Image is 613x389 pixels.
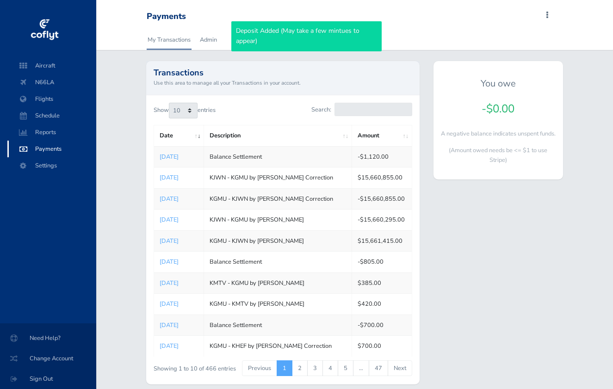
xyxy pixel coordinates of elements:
a: 5 [338,360,353,376]
th: Description: activate to sort column ascending [204,125,352,146]
a: [DATE] [160,258,179,266]
td: $700.00 [352,336,412,357]
a: [DATE] [160,173,179,182]
div: Deposit Added (May take a few mintues to appear) [231,21,382,51]
h2: Transactions [154,68,412,77]
a: 1 [277,360,292,376]
img: coflyt logo [29,16,60,44]
td: KJWN - KGMU by [PERSON_NAME] [204,210,352,230]
a: 4 [322,360,338,376]
p: A negative balance indicates unspent funds. [441,129,556,138]
input: Search: [334,103,412,116]
h5: You owe [441,78,556,89]
td: $420.00 [352,294,412,315]
small: Use this area to manage all your Transactions in your account. [154,79,412,87]
th: Date: activate to sort column ascending [154,125,204,146]
a: 2 [292,360,308,376]
td: Balance Settlement [204,146,352,167]
a: [DATE] [160,237,179,245]
span: Payments [17,141,87,157]
th: Amount: activate to sort column ascending [352,125,412,146]
span: Need Help? [11,330,85,346]
td: KGMU - KJWN by [PERSON_NAME] Correction [204,188,352,209]
td: -$805.00 [352,252,412,272]
a: [DATE] [160,279,179,287]
td: $15,661,415.00 [352,230,412,251]
label: Show entries [154,103,216,118]
span: Change Account [11,350,85,367]
td: KGMU - KHEF by [PERSON_NAME] Correction [204,336,352,357]
span: Schedule [17,107,87,124]
td: Balance Settlement [204,315,352,335]
span: Reports [17,124,87,141]
span: Sign Out [11,370,85,387]
a: [DATE] [160,321,179,329]
div: Showing 1 to 10 of 466 entries [154,359,254,374]
label: Search: [311,103,412,116]
td: KMTV - KGMU by [PERSON_NAME] [204,272,352,293]
td: $15,660,855.00 [352,167,412,188]
a: [DATE] [160,300,179,308]
td: KJWN - KGMU by [PERSON_NAME] Correction [204,167,352,188]
p: (Amount owed needs be <= $1 to use Stripe) [441,146,556,165]
a: [DATE] [160,342,179,350]
a: Admin [199,30,218,50]
td: -$15,660,855.00 [352,188,412,209]
h4: -$0.00 [441,102,556,116]
td: KGMU - KJWN by [PERSON_NAME] [204,230,352,251]
span: Aircraft [17,57,87,74]
td: KGMU - KMTV by [PERSON_NAME] [204,294,352,315]
a: 47 [369,360,388,376]
a: [DATE] [160,153,179,161]
a: Next [388,360,412,376]
a: [DATE] [160,195,179,203]
a: My Transactions [147,30,192,50]
td: $385.00 [352,272,412,293]
td: -$700.00 [352,315,412,335]
span: Settings [17,157,87,174]
td: -$1,120.00 [352,146,412,167]
td: -$15,660,295.00 [352,210,412,230]
div: Payments [147,12,186,22]
span: N66LA [17,74,87,91]
select: Showentries [169,103,198,118]
a: 3 [307,360,323,376]
a: [DATE] [160,216,179,224]
td: Balance Settlement [204,252,352,272]
span: Flights [17,91,87,107]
